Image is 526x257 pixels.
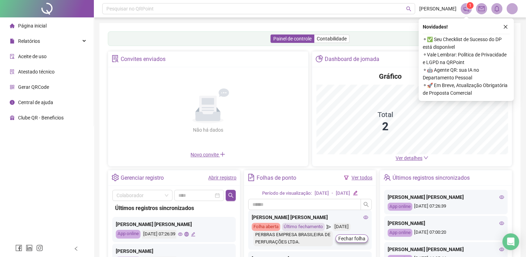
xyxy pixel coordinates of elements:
[423,81,510,97] span: ⚬ 🚀 Em Breve, Atualização Obrigatória de Proposta Comercial
[388,193,504,201] div: [PERSON_NAME] [PERSON_NAME]
[252,213,368,221] div: [PERSON_NAME] [PERSON_NAME]
[10,69,15,74] span: solution
[112,174,119,181] span: setting
[388,229,412,237] div: App online
[15,244,22,251] span: facebook
[220,151,225,157] span: plus
[208,175,236,180] a: Abrir registro
[18,115,64,120] span: Clube QR - Beneficios
[478,6,485,12] span: mail
[499,247,504,252] span: eye
[333,223,350,231] div: [DATE]
[423,66,510,81] span: ⚬ 🤖 Agente QR: sua IA no Departamento Pessoal
[142,230,176,239] div: [DATE] 07:26:39
[178,232,183,236] span: eye
[116,247,232,255] div: [PERSON_NAME]
[507,3,517,14] img: 87725
[463,6,469,12] span: notification
[499,195,504,200] span: eye
[10,100,15,105] span: info-circle
[388,203,412,211] div: App online
[191,152,225,157] span: Novo convite
[353,190,357,195] span: edit
[18,100,53,105] span: Central de ajuda
[335,234,368,243] button: Fechar folha
[121,172,164,184] div: Gerenciar registro
[262,190,312,197] div: Período de visualização:
[74,246,79,251] span: left
[332,190,333,197] div: -
[388,229,504,237] div: [DATE] 07:00:20
[26,244,33,251] span: linkedin
[467,2,474,9] sup: 1
[393,172,470,184] div: Últimos registros sincronizados
[336,190,350,197] div: [DATE]
[115,204,233,212] div: Últimos registros sincronizados
[10,39,15,44] span: file
[253,231,333,246] div: PERBRAS EMPRESA BRASILEIRA DE PERFURAÇÕES LTDA.
[184,232,189,236] span: global
[379,71,402,81] h4: Gráfico
[502,233,519,250] div: Open Intercom Messenger
[363,215,368,220] span: eye
[36,244,43,251] span: instagram
[282,223,325,231] div: Último fechamento
[121,53,165,65] div: Convites enviados
[383,174,391,181] span: team
[10,85,15,89] span: qrcode
[316,55,323,62] span: pie-chart
[396,155,428,161] a: Ver detalhes down
[317,36,347,41] span: Contabilidade
[176,126,240,134] div: Não há dados
[10,23,15,28] span: home
[503,24,508,29] span: close
[499,221,504,226] span: eye
[388,246,504,253] div: [PERSON_NAME] [PERSON_NAME]
[326,223,331,231] span: send
[252,223,280,231] div: Folha aberta
[351,175,372,180] a: Ver todos
[18,54,47,59] span: Aceite de uso
[18,23,47,29] span: Página inicial
[423,155,428,160] span: down
[396,155,422,161] span: Ver detalhes
[248,174,255,181] span: file-text
[273,36,311,41] span: Painel de controle
[116,220,232,228] div: [PERSON_NAME] [PERSON_NAME]
[423,23,448,31] span: Novidades !
[423,36,510,51] span: ⚬ ✅ Seu Checklist de Sucesso do DP está disponível
[228,193,234,198] span: search
[363,202,369,207] span: search
[494,6,500,12] span: bell
[423,51,510,66] span: ⚬ Vale Lembrar: Política de Privacidade e LGPD na QRPoint
[325,53,379,65] div: Dashboard de jornada
[18,69,55,75] span: Atestado técnico
[338,235,365,242] span: Fechar folha
[10,54,15,59] span: audit
[257,172,296,184] div: Folhas de ponto
[10,115,15,120] span: gift
[406,6,411,11] span: search
[388,219,504,227] div: [PERSON_NAME]
[18,84,49,90] span: Gerar QRCode
[419,5,456,13] span: [PERSON_NAME]
[388,203,504,211] div: [DATE] 07:26:39
[112,55,119,62] span: solution
[344,175,349,180] span: filter
[315,190,329,197] div: [DATE]
[191,232,195,236] span: edit
[116,230,140,239] div: App online
[18,38,40,44] span: Relatórios
[469,3,471,8] span: 1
